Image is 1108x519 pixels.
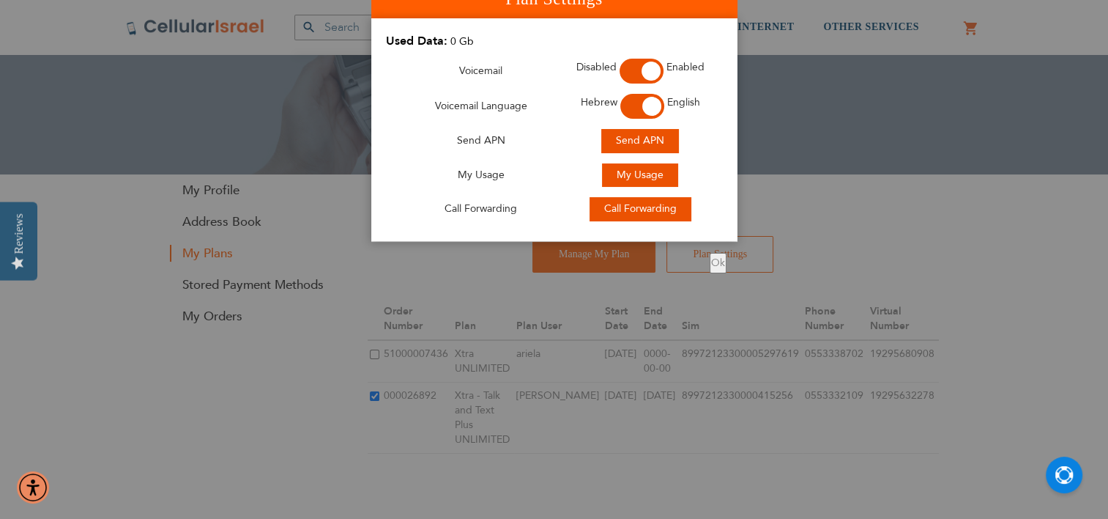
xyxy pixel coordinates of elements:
td: Call Forwarding [386,192,576,227]
button: My Usage [602,163,678,188]
label: Used Data: [386,33,447,49]
button: Call Forwarding [590,197,691,221]
span: Ok [711,256,725,270]
span: Disabled [576,60,617,74]
div: Reviews [12,213,26,254]
button: Ok [710,253,726,274]
span: Enabled [666,60,704,74]
span: Call Forwarding [604,202,677,216]
span: 0 Gb [450,34,474,48]
td: Voicemail [386,54,576,89]
span: Send APN [616,133,664,147]
div: Accessibility Menu [17,471,49,504]
td: Voicemail Language [386,89,576,124]
td: Send APN [386,124,576,158]
span: My Usage [617,168,663,182]
td: My Usage [386,158,576,193]
button: Send APN [601,129,679,153]
span: English [667,95,700,109]
span: Hebrew [581,95,617,109]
